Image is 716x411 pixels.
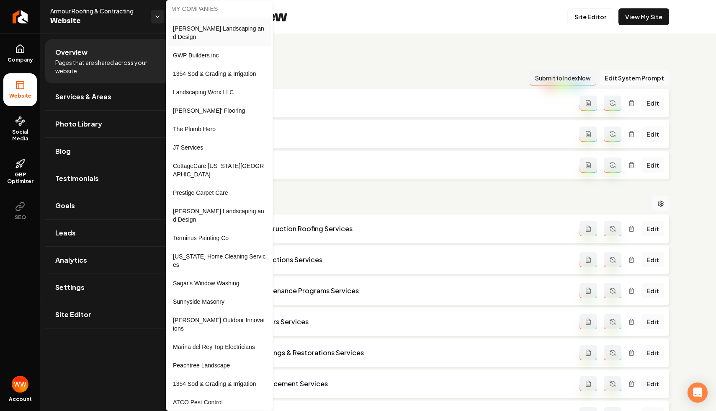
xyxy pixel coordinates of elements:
[173,361,230,370] span: Peachtree Landscape
[173,125,216,133] span: The Plumb Hero
[173,380,256,388] span: 1354 Sod & Grading & Irrigation
[173,252,266,269] span: [US_STATE] Home Cleaning Services
[171,122,268,136] a: The Plumb Hero
[173,297,224,306] span: Sunnyside Masonry
[173,24,266,41] span: [PERSON_NAME] Landscaping and Design
[171,159,268,181] a: CottageCare [US_STATE][GEOGRAPHIC_DATA]
[171,313,268,335] a: [PERSON_NAME] Outdoor Innovations
[173,398,223,406] span: ATCO Pest Control
[171,49,268,62] a: GWP Builders inc
[173,189,228,197] span: Prestige Carpet Care
[168,2,271,16] div: My Companies
[171,231,268,245] a: Terminus Painting Co
[171,250,268,271] a: [US_STATE] Home Cleaning Services
[173,162,266,178] span: CottageCare [US_STATE][GEOGRAPHIC_DATA]
[171,359,268,372] a: Peachtree Landscape
[173,234,229,242] span: Terminus Painting Co
[173,106,245,115] span: [PERSON_NAME]' Flooring
[171,141,268,154] a: J7 Services
[173,70,256,78] span: 1354 Sod & Grading & Irrigation
[171,277,268,290] a: Sagar's Window Washing
[173,143,203,152] span: J7 Services
[171,340,268,354] a: Marina del Rey Top Electricians
[173,207,266,224] span: [PERSON_NAME] Landscaping and Design
[171,204,268,226] a: [PERSON_NAME] Landscaping and Design
[171,395,268,409] a: ATCO Pest Control
[171,186,268,199] a: Prestige Carpet Care
[173,279,240,287] span: Sagar's Window Washing
[173,343,255,351] span: Marina del Rey Top Electricians
[171,104,268,117] a: [PERSON_NAME]' Flooring
[173,88,234,96] span: Landscaping Worx LLC
[171,22,268,44] a: [PERSON_NAME] Landscaping and Design
[171,67,268,80] a: 1354 Sod & Grading & Irrigation
[171,85,268,99] a: Landscaping Worx LLC
[171,377,268,390] a: 1354 Sod & Grading & Irrigation
[173,51,219,59] span: GWP Builders inc
[173,316,266,333] span: [PERSON_NAME] Outdoor Innovations
[171,295,268,308] a: Sunnyside Masonry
